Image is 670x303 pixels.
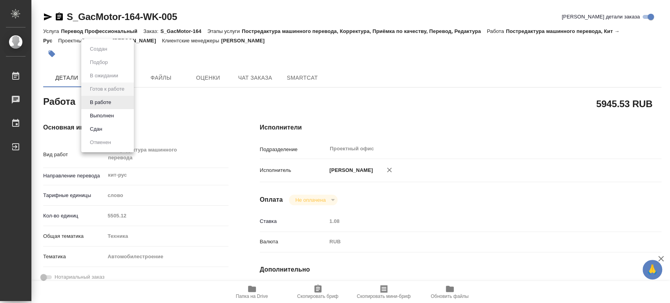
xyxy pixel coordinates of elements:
button: Сдан [88,125,104,133]
button: Отменен [88,138,113,147]
button: В работе [88,98,113,107]
button: Готов к работе [88,85,127,93]
button: Выполнен [88,111,116,120]
button: Подбор [88,58,110,67]
button: В ожидании [88,71,120,80]
button: Создан [88,45,110,53]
